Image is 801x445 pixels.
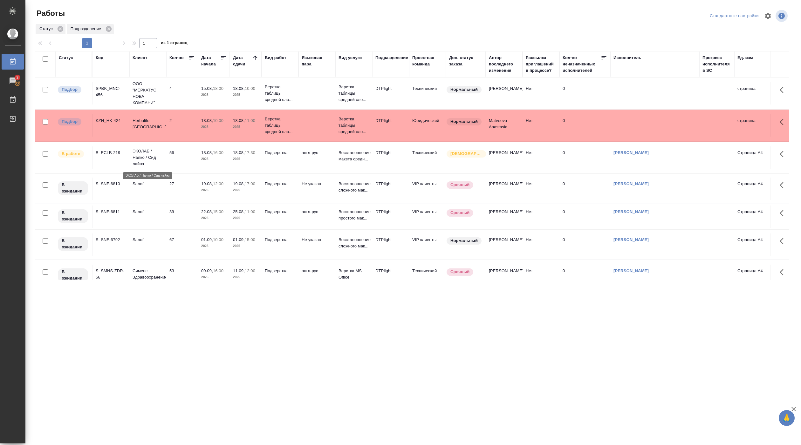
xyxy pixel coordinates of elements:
div: Проектная команда [412,55,443,67]
p: Sanofi [133,209,163,215]
p: 18.08, [201,150,213,155]
p: Срочный [450,269,469,275]
a: [PERSON_NAME] [613,181,649,186]
td: 67 [166,233,198,256]
td: 2 [166,114,198,137]
td: Страница А4 [734,206,771,228]
div: Дата начала [201,55,220,67]
p: 2025 [233,156,258,162]
p: Срочный [450,182,469,188]
div: Клиент [133,55,147,61]
span: Работы [35,8,65,18]
p: В ожидании [62,269,84,281]
div: Код [96,55,103,61]
td: DTPlight [372,114,409,137]
td: DTPlight [372,146,409,169]
p: Sanofi [133,181,163,187]
p: 2025 [201,187,227,193]
span: Посмотреть информацию [776,10,789,22]
td: Нет [523,206,559,228]
td: англ-рус [298,265,335,287]
td: 39 [166,206,198,228]
div: split button [708,11,760,21]
div: SPBK_MNC-456 [96,85,126,98]
p: 2025 [201,92,227,98]
span: Настроить таблицу [760,8,776,24]
button: Здесь прячутся важные кнопки [776,114,791,130]
p: Нормальный [450,238,478,244]
div: Автор последнего изменения [489,55,519,74]
div: S_SNF-6792 [96,237,126,243]
p: 10:00 [213,237,223,242]
td: DTPlight [372,82,409,105]
td: 53 [166,265,198,287]
td: страница [734,82,771,105]
button: Здесь прячутся важные кнопки [776,178,791,193]
p: 15.08, [201,86,213,91]
td: англ-рус [298,146,335,169]
td: 0 [559,233,610,256]
p: Подбор [62,86,78,93]
p: 2025 [233,243,258,249]
p: В ожидании [62,238,84,250]
p: Верстка таблицы средней сло... [339,116,369,135]
td: Нет [523,233,559,256]
p: 2025 [233,92,258,98]
button: Здесь прячутся важные кнопки [776,146,791,162]
p: 15:00 [213,209,223,214]
p: 25.08, [233,209,245,214]
div: Языковая пара [302,55,332,67]
p: 18.08, [233,150,245,155]
td: англ-рус [298,206,335,228]
p: 15:00 [245,237,255,242]
p: 19.08, [201,181,213,186]
div: Исполнитель назначен, приступать к работе пока рано [57,209,89,224]
p: Подверстка [265,181,295,187]
div: Кол-во неназначенных исполнителей [563,55,601,74]
p: Восстановление сложного мак... [339,237,369,249]
p: 17:00 [245,181,255,186]
div: Прогресс исполнителя в SC [702,55,731,74]
p: В ожидании [62,210,84,222]
div: Можно подбирать исполнителей [57,85,89,94]
td: 4 [166,82,198,105]
p: 2025 [233,215,258,221]
button: Здесь прячутся важные кнопки [776,206,791,221]
button: Здесь прячутся важные кнопки [776,233,791,249]
p: 18:00 [213,86,223,91]
div: KZH_HK-424 [96,118,126,124]
td: 0 [559,206,610,228]
p: 11:00 [245,209,255,214]
td: [PERSON_NAME] [486,146,523,169]
a: [PERSON_NAME] [613,268,649,273]
a: [PERSON_NAME] [613,237,649,242]
td: Нет [523,146,559,169]
p: Верстка таблицы средней сло... [339,84,369,103]
td: Технический [409,265,446,287]
td: 27 [166,178,198,200]
button: Здесь прячутся важные кнопки [776,265,791,280]
td: VIP клиенты [409,178,446,200]
td: DTPlight [372,206,409,228]
p: 2025 [201,156,227,162]
p: Срочный [450,210,469,216]
td: [PERSON_NAME] [486,206,523,228]
p: Herbalife [GEOGRAPHIC_DATA] [133,118,163,130]
p: Нормальный [450,118,478,125]
div: Статус [36,24,65,34]
p: Подверстка [265,268,295,274]
td: [PERSON_NAME] [486,178,523,200]
p: 18.08, [233,86,245,91]
p: Подбор [62,118,78,125]
p: Восстановление сложного мак... [339,181,369,193]
td: Не указан [298,233,335,256]
p: 18.08, [233,118,245,123]
span: 🙏 [781,411,792,425]
td: Технический [409,146,446,169]
div: B_ECLB-219 [96,150,126,156]
p: 17:30 [245,150,255,155]
p: Статус [39,26,55,32]
div: Доп. статус заказа [449,55,483,67]
td: 0 [559,178,610,200]
div: Подразделение [375,55,408,61]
